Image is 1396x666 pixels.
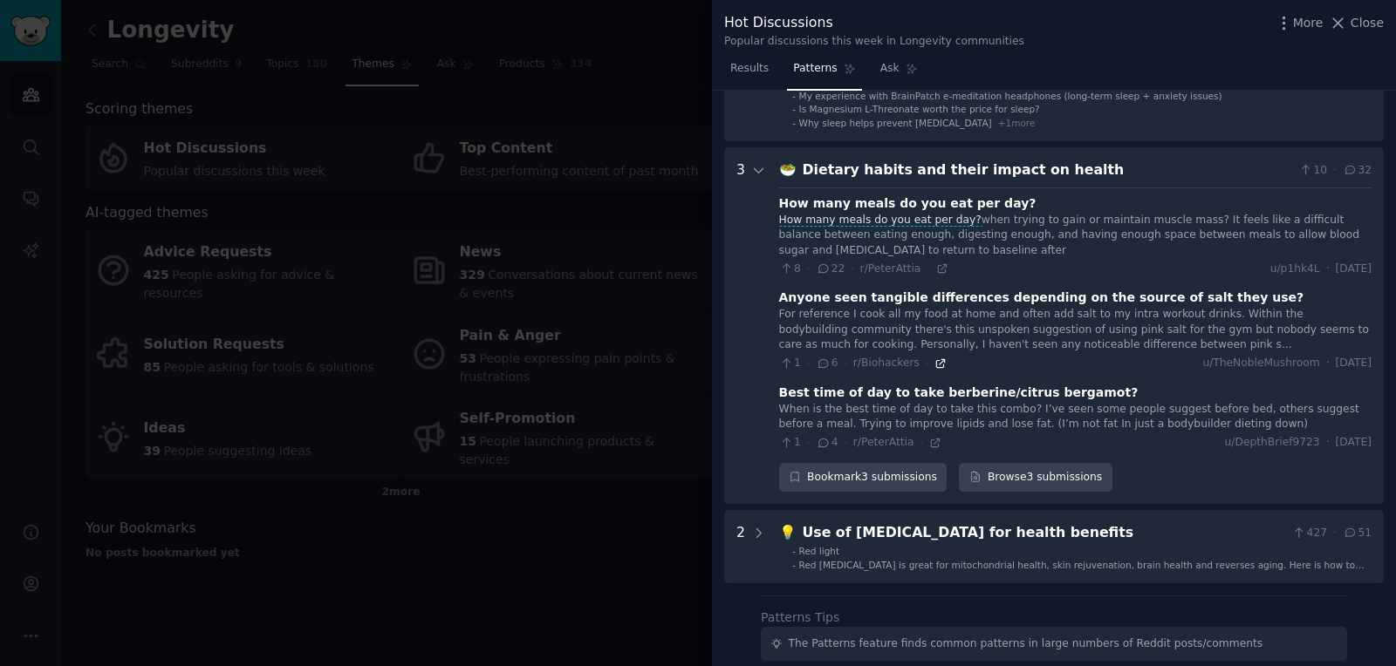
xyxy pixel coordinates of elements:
div: Hot Discussions [724,12,1024,34]
div: Dietary habits and their impact on health [803,160,1292,181]
span: · [844,357,846,370]
div: when trying to gain or maintain muscle mass? It feels like a difficult balance between eating eno... [779,213,1372,259]
span: My experience with BrainPatch e-meditation headphones (long-term sleep + anxiety issues) [799,91,1222,101]
span: · [1333,526,1337,541]
span: u/p1hk4L [1270,262,1320,277]
span: · [851,262,853,275]
span: Red [MEDICAL_DATA] is great for mitochondrial health, skin rejuvenation, brain health and reverse... [799,560,1365,582]
span: 10 [1298,163,1327,179]
div: 2 [736,522,745,571]
div: When is the best time of day to take this combo? I’ve seen some people suggest before bed, others... [779,402,1372,432]
span: Results [730,61,769,77]
div: Use of [MEDICAL_DATA] for health benefits [803,522,1286,544]
a: Results [724,55,775,91]
span: · [807,437,810,449]
span: u/DepthBrief9723 [1225,435,1320,451]
div: - [792,559,796,571]
span: 8 [779,262,801,277]
span: 1 [779,356,801,371]
span: Close [1351,14,1384,32]
span: r/PeterAttia [853,436,914,448]
button: Bookmark3 submissions [779,463,948,493]
div: Popular discussions this week in Longevity communities [724,34,1024,50]
span: [DATE] [1336,356,1372,371]
a: Patterns [787,55,861,91]
span: 6 [816,356,838,371]
span: · [1326,356,1330,371]
span: u/TheNobleMushroom [1202,356,1319,371]
button: Close [1329,14,1384,32]
div: - [792,103,796,115]
div: - [792,545,796,557]
span: 51 [1343,526,1372,541]
span: 1 [779,435,801,451]
a: Browse3 submissions [959,463,1112,493]
span: + 1 more [998,118,1036,128]
span: · [1333,163,1337,179]
span: · [1326,435,1330,451]
span: Red light [799,546,840,556]
div: Best time of day to take berberine/citrus bergamot? [779,384,1139,402]
span: 4 [816,435,838,451]
button: More [1275,14,1324,32]
div: Bookmark 3 submissions [779,463,948,493]
a: Ask [874,55,924,91]
span: · [807,357,810,370]
span: r/Biohackers [853,357,920,369]
label: Patterns Tips [761,610,839,624]
span: · [926,357,928,370]
div: 3 [736,160,745,492]
span: More [1293,14,1324,32]
div: Anyone seen tangible differences depending on the source of salt they use? [779,289,1304,307]
span: · [920,437,923,449]
span: [DATE] [1336,262,1372,277]
span: Is Magnesium L-Threonate worth the price for sleep? [799,104,1040,114]
span: r/PeterAttia [860,262,921,275]
div: How many meals do you eat per day? [779,194,1037,213]
span: · [807,262,810,275]
span: [DATE] [1336,435,1372,451]
span: Why sleep helps prevent [MEDICAL_DATA] [799,118,992,128]
span: 427 [1291,526,1327,541]
div: - [792,117,796,129]
span: 🥗 [779,161,797,178]
div: For reference I cook all my food at home and often add salt to my intra workout drinks. Within th... [779,307,1372,353]
span: How many meals do you eat per day? [777,214,983,227]
span: Patterns [793,61,837,77]
span: · [1326,262,1330,277]
div: 4 [736,66,745,129]
span: 32 [1343,163,1372,179]
span: 22 [816,262,845,277]
span: · [927,262,929,275]
div: The Patterns feature finds common patterns in large numbers of Reddit posts/comments [789,636,1263,652]
span: · [844,437,846,449]
span: 💡 [779,524,797,540]
span: Ask [880,61,900,77]
div: - [792,90,796,102]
